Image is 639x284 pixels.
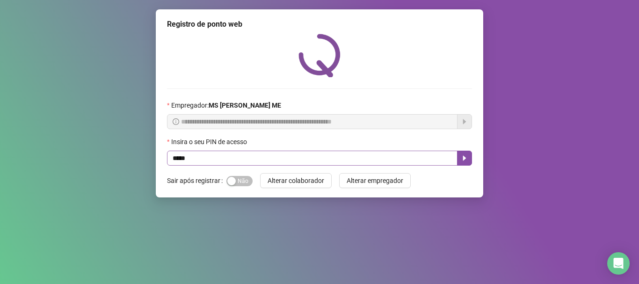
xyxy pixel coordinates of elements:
label: Insira o seu PIN de acesso [167,137,253,147]
div: Registro de ponto web [167,19,472,30]
span: info-circle [173,118,179,125]
button: Alterar colaborador [260,173,332,188]
img: QRPoint [298,34,341,77]
button: Alterar empregador [339,173,411,188]
strong: MS [PERSON_NAME] ME [209,102,281,109]
span: Alterar colaborador [268,175,324,186]
div: Open Intercom Messenger [607,252,630,275]
label: Sair após registrar [167,173,226,188]
span: Empregador : [171,100,281,110]
span: Alterar empregador [347,175,403,186]
span: caret-right [461,154,468,162]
